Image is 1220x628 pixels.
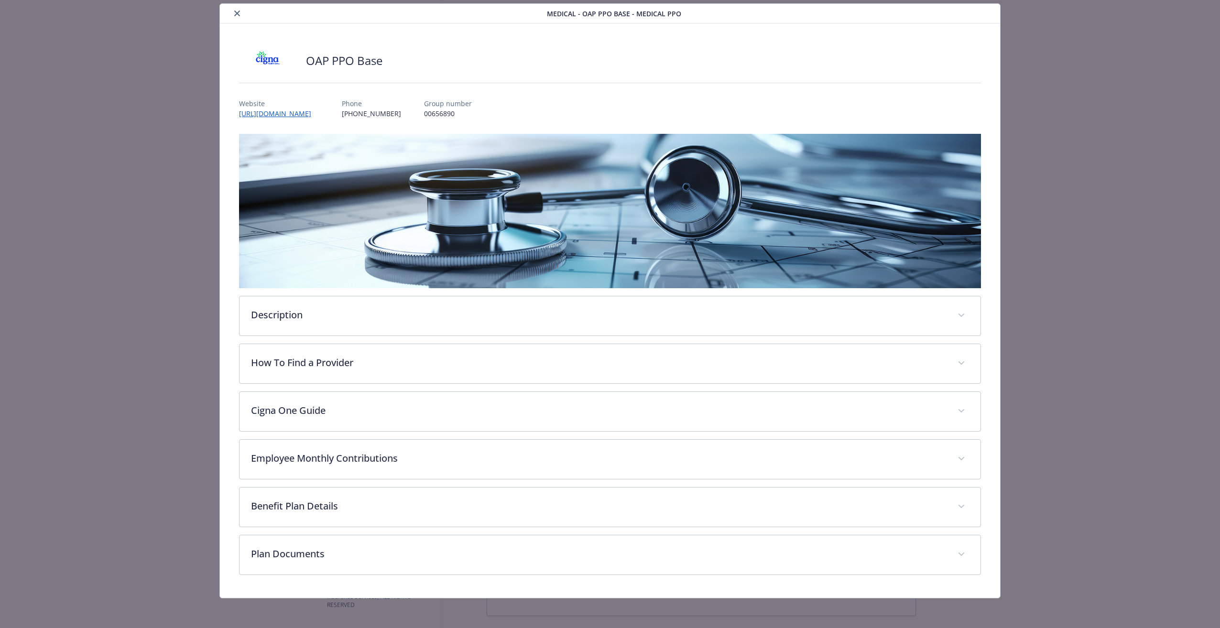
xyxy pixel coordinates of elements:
[251,403,946,418] p: Cigna One Guide
[239,134,980,288] img: banner
[547,9,681,19] span: Medical - OAP PPO Base - Medical PPO
[251,499,946,513] p: Benefit Plan Details
[342,108,401,119] p: [PHONE_NUMBER]
[251,308,946,322] p: Description
[239,46,296,75] img: CIGNA
[240,392,980,431] div: Cigna One Guide
[251,547,946,561] p: Plan Documents
[251,451,946,466] p: Employee Monthly Contributions
[122,3,1098,598] div: details for plan Medical - OAP PPO Base - Medical PPO
[240,487,980,527] div: Benefit Plan Details
[342,98,401,108] p: Phone
[424,108,472,119] p: 00656890
[239,98,319,108] p: Website
[424,98,472,108] p: Group number
[251,356,946,370] p: How To Find a Provider
[240,344,980,383] div: How To Find a Provider
[231,8,243,19] button: close
[240,535,980,574] div: Plan Documents
[239,109,319,118] a: [URL][DOMAIN_NAME]
[240,296,980,336] div: Description
[306,53,382,69] h2: OAP PPO Base
[240,440,980,479] div: Employee Monthly Contributions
